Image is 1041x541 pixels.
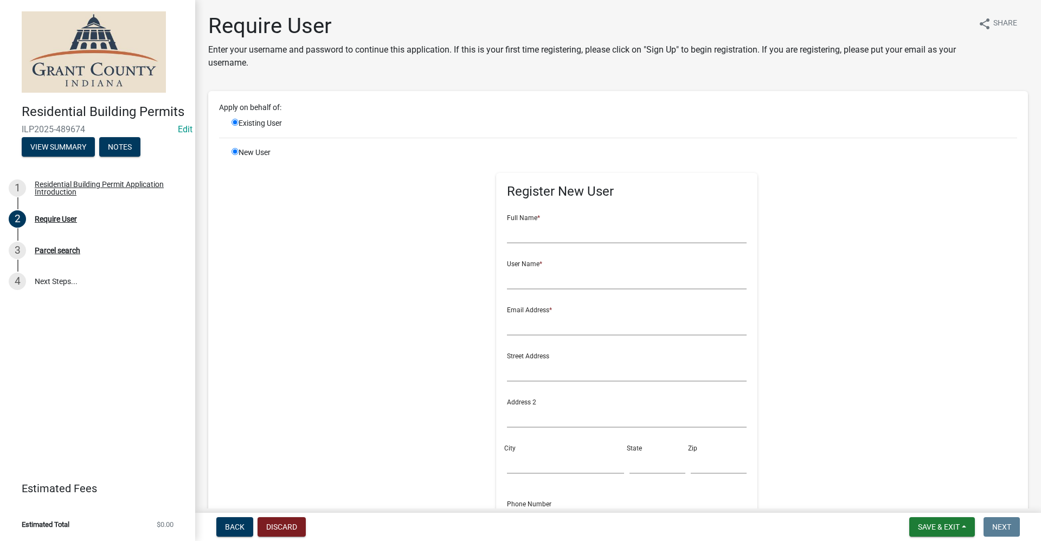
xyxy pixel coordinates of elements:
i: share [978,17,991,30]
span: Share [993,17,1017,30]
span: Next [992,523,1011,531]
div: Residential Building Permit Application Introduction [35,181,178,196]
span: Save & Exit [918,523,960,531]
a: Edit [178,124,192,134]
span: ILP2025-489674 [22,124,173,134]
div: 4 [9,273,26,290]
div: Require User [35,215,77,223]
wm-modal-confirm: Edit Application Number [178,124,192,134]
span: Back [225,523,245,531]
div: 1 [9,179,26,197]
h5: Register New User [507,184,747,199]
button: Next [984,517,1020,537]
img: Grant County, Indiana [22,11,166,93]
wm-modal-confirm: Summary [22,143,95,152]
div: 3 [9,242,26,259]
a: Estimated Fees [9,478,178,499]
button: View Summary [22,137,95,157]
span: $0.00 [157,521,173,528]
button: shareShare [969,13,1026,34]
span: Estimated Total [22,521,69,528]
button: Discard [258,517,306,537]
div: 2 [9,210,26,228]
div: Parcel search [35,247,80,254]
button: Back [216,517,253,537]
button: Save & Exit [909,517,975,537]
p: Enter your username and password to continue this application. If this is your first time registe... [208,43,969,69]
h1: Require User [208,13,969,39]
div: Apply on behalf of: [211,102,1025,113]
wm-modal-confirm: Notes [99,143,140,152]
button: Notes [99,137,140,157]
h4: Residential Building Permits [22,104,187,120]
div: Existing User [223,118,357,129]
